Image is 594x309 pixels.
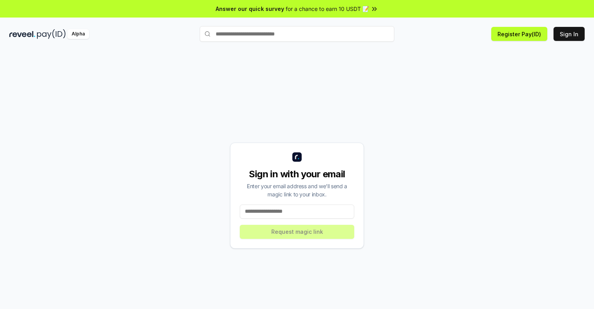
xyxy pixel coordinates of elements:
img: logo_small [292,152,302,162]
img: pay_id [37,29,66,39]
div: Sign in with your email [240,168,354,180]
button: Sign In [554,27,585,41]
img: reveel_dark [9,29,35,39]
span: Answer our quick survey [216,5,284,13]
button: Register Pay(ID) [491,27,547,41]
span: for a chance to earn 10 USDT 📝 [286,5,369,13]
div: Enter your email address and we’ll send a magic link to your inbox. [240,182,354,198]
div: Alpha [67,29,89,39]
